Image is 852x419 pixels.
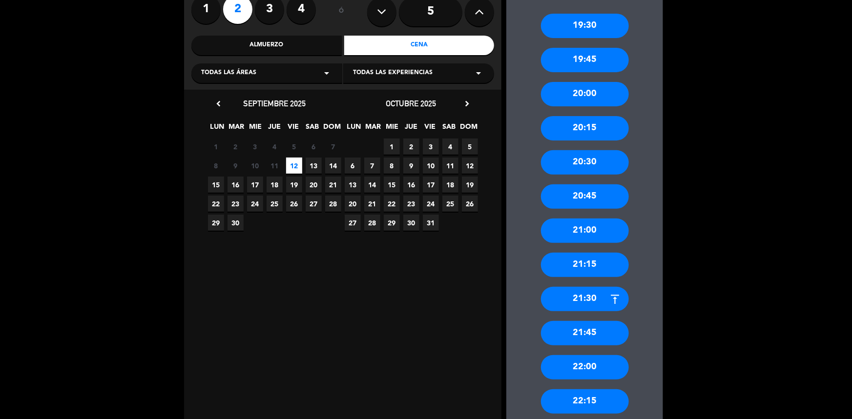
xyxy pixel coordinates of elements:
[191,36,342,55] div: Almuerzo
[228,215,244,231] span: 30
[442,177,458,193] span: 18
[462,196,478,212] span: 26
[364,196,380,212] span: 21
[306,158,322,174] span: 13
[228,177,244,193] span: 16
[541,150,629,175] div: 20:30
[462,139,478,155] span: 5
[208,196,224,212] span: 22
[247,196,263,212] span: 24
[208,158,224,174] span: 8
[208,139,224,155] span: 1
[267,121,283,137] span: JUE
[403,215,419,231] span: 30
[364,177,380,193] span: 14
[384,139,400,155] span: 1
[541,116,629,140] div: 20:15
[305,121,321,137] span: SAB
[306,177,322,193] span: 20
[384,196,400,212] span: 22
[422,121,438,137] span: VIE
[541,48,629,72] div: 19:45
[321,67,332,79] i: arrow_drop_down
[286,196,302,212] span: 26
[208,177,224,193] span: 15
[403,139,419,155] span: 2
[247,177,263,193] span: 17
[209,121,226,137] span: LUN
[365,121,381,137] span: MAR
[541,219,629,243] div: 21:00
[423,139,439,155] span: 3
[541,321,629,345] div: 21:45
[462,177,478,193] span: 19
[403,121,419,137] span: JUE
[541,82,629,106] div: 20:00
[345,196,361,212] span: 20
[442,139,458,155] span: 4
[247,158,263,174] span: 10
[462,158,478,174] span: 12
[325,139,341,155] span: 7
[423,215,439,231] span: 31
[353,68,433,78] span: Todas las experiencias
[345,215,361,231] span: 27
[541,389,629,414] div: 22:15
[364,215,380,231] span: 28
[228,158,244,174] span: 9
[541,355,629,379] div: 22:00
[228,196,244,212] span: 23
[423,177,439,193] span: 17
[208,215,224,231] span: 29
[229,121,245,137] span: MAR
[384,177,400,193] span: 15
[460,121,477,137] span: DOM
[267,177,283,193] span: 18
[541,287,629,311] div: 21:30
[286,177,302,193] span: 19
[384,158,400,174] span: 8
[423,196,439,212] span: 24
[213,99,224,109] i: chevron_left
[345,177,361,193] span: 13
[541,14,629,38] div: 19:30
[384,121,400,137] span: MIE
[403,177,419,193] span: 16
[325,196,341,212] span: 28
[267,139,283,155] span: 4
[541,184,629,209] div: 20:45
[462,99,472,109] i: chevron_right
[384,215,400,231] span: 29
[346,121,362,137] span: LUN
[364,158,380,174] span: 7
[325,158,341,174] span: 14
[473,67,484,79] i: arrow_drop_down
[306,139,322,155] span: 6
[541,253,629,277] div: 21:15
[243,99,306,108] span: septiembre 2025
[345,158,361,174] span: 6
[201,68,256,78] span: Todas las áreas
[442,158,458,174] span: 11
[325,177,341,193] span: 21
[267,196,283,212] span: 25
[386,99,436,108] span: octubre 2025
[442,196,458,212] span: 25
[286,158,302,174] span: 12
[247,139,263,155] span: 3
[344,36,495,55] div: Cena
[441,121,457,137] span: SAB
[324,121,340,137] span: DOM
[403,196,419,212] span: 23
[228,139,244,155] span: 2
[423,158,439,174] span: 10
[248,121,264,137] span: MIE
[286,139,302,155] span: 5
[267,158,283,174] span: 11
[403,158,419,174] span: 9
[306,196,322,212] span: 27
[286,121,302,137] span: VIE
